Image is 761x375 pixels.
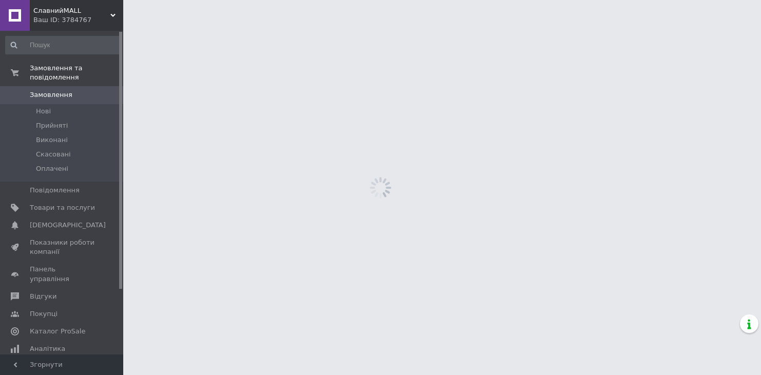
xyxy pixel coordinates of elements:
span: Каталог ProSale [30,327,85,336]
span: Оплачені [36,164,68,173]
div: Ваш ID: 3784767 [33,15,123,25]
span: Повідомлення [30,186,80,195]
span: Замовлення та повідомлення [30,64,123,82]
span: Покупці [30,309,58,319]
span: Товари та послуги [30,203,95,212]
span: Нові [36,107,51,116]
span: Панель управління [30,265,95,283]
span: Скасовані [36,150,71,159]
span: Виконані [36,135,68,145]
span: Прийняті [36,121,68,130]
span: СлавнийMALL [33,6,110,15]
span: Аналітика [30,344,65,353]
span: Показники роботи компанії [30,238,95,256]
input: Пошук [5,36,121,54]
span: Замовлення [30,90,72,100]
span: [DEMOGRAPHIC_DATA] [30,221,106,230]
span: Відгуки [30,292,56,301]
